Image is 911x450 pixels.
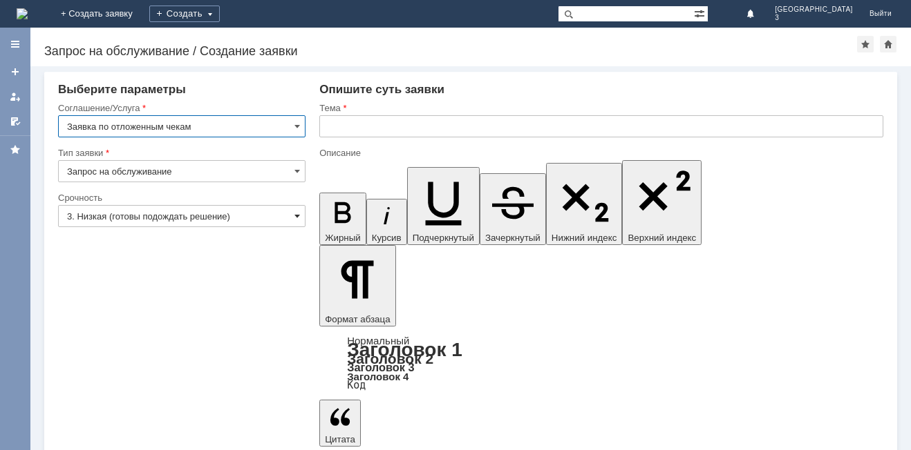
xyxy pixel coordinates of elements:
[325,434,355,444] span: Цитата
[319,400,361,447] button: Цитата
[319,245,395,326] button: Формат абзаца
[857,36,874,52] div: Добавить в избранное
[319,336,883,390] div: Формат абзаца
[58,83,186,96] span: Выберите параметры
[407,167,480,245] button: Подчеркнутый
[775,14,853,22] span: 3
[58,148,303,157] div: Тип заявки
[347,335,409,346] a: Нормальный
[44,44,857,58] div: Запрос на обслуживание / Создание заявки
[58,104,303,112] div: Соглашение/Услуга
[485,233,541,243] span: Зачеркнутый
[622,160,702,245] button: Верхний индекс
[4,86,26,108] a: Мои заявки
[372,233,402,243] span: Курсив
[58,193,303,202] div: Срочность
[347,371,408,382] a: Заголовок 4
[17,8,28,19] a: Перейти на домашнюю страницу
[4,110,26,133] a: Мои согласования
[775,6,853,14] span: [GEOGRAPHIC_DATA]
[347,379,366,391] a: Код
[319,193,366,245] button: Жирный
[694,6,708,19] span: Расширенный поиск
[319,83,444,96] span: Опишите суть заявки
[319,104,881,112] div: Тема
[319,148,881,157] div: Описание
[552,233,617,243] span: Нижний индекс
[880,36,896,52] div: Сделать домашней страницей
[413,233,474,243] span: Подчеркнутый
[546,163,623,245] button: Нижний индекс
[325,233,361,243] span: Жирный
[325,314,390,324] span: Формат абзаца
[480,173,546,245] button: Зачеркнутый
[347,361,414,373] a: Заголовок 3
[628,233,696,243] span: Верхний индекс
[149,6,220,22] div: Создать
[347,339,462,360] a: Заголовок 1
[4,61,26,83] a: Создать заявку
[366,199,407,245] button: Курсив
[347,351,433,366] a: Заголовок 2
[17,8,28,19] img: logo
